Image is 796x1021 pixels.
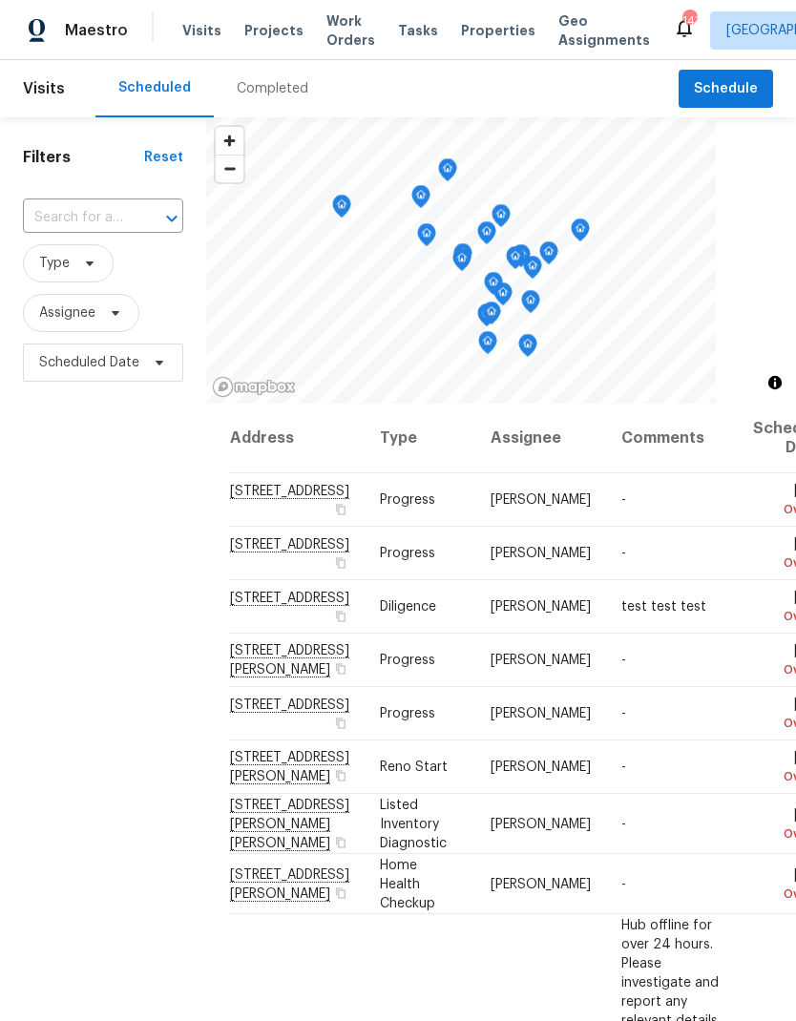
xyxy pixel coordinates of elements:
[244,21,304,40] span: Projects
[621,707,626,720] span: -
[558,11,650,50] span: Geo Assignments
[65,21,128,40] span: Maestro
[229,404,365,473] th: Address
[237,79,308,98] div: Completed
[326,11,375,50] span: Work Orders
[212,376,296,398] a: Mapbox homepage
[621,877,626,890] span: -
[506,246,525,276] div: Map marker
[332,884,349,901] button: Copy Address
[493,282,513,312] div: Map marker
[694,77,758,101] span: Schedule
[380,600,436,614] span: Diligence
[621,761,626,774] span: -
[380,798,447,849] span: Listed Inventory Diagnostic
[206,117,716,404] canvas: Map
[452,248,471,278] div: Map marker
[475,404,606,473] th: Assignee
[764,371,786,394] button: Toggle attribution
[621,654,626,667] span: -
[621,600,706,614] span: test test test
[398,24,438,37] span: Tasks
[39,353,139,372] span: Scheduled Date
[332,715,349,732] button: Copy Address
[453,243,472,273] div: Map marker
[478,331,497,361] div: Map marker
[679,70,773,109] button: Schedule
[512,244,531,274] div: Map marker
[461,21,535,40] span: Properties
[521,290,540,320] div: Map marker
[380,707,435,720] span: Progress
[491,654,591,667] span: [PERSON_NAME]
[477,221,496,251] div: Map marker
[417,223,436,253] div: Map marker
[491,761,591,774] span: [PERSON_NAME]
[380,761,448,774] span: Reno Start
[144,148,183,167] div: Reset
[365,404,475,473] th: Type
[491,877,591,890] span: [PERSON_NAME]
[621,547,626,560] span: -
[118,78,191,97] div: Scheduled
[332,554,349,572] button: Copy Address
[482,302,501,331] div: Map marker
[606,404,738,473] th: Comments
[491,600,591,614] span: [PERSON_NAME]
[39,303,95,323] span: Assignee
[380,547,435,560] span: Progress
[411,185,430,215] div: Map marker
[380,493,435,507] span: Progress
[518,334,537,364] div: Map marker
[571,219,590,248] div: Map marker
[769,372,781,393] span: Toggle attribution
[523,256,542,285] div: Map marker
[621,817,626,830] span: -
[332,767,349,784] button: Copy Address
[332,195,351,224] div: Map marker
[23,68,65,110] span: Visits
[491,707,591,720] span: [PERSON_NAME]
[158,205,185,232] button: Open
[39,254,70,273] span: Type
[438,158,457,188] div: Map marker
[332,833,349,850] button: Copy Address
[332,501,349,518] button: Copy Address
[477,303,496,333] div: Map marker
[332,660,349,677] button: Copy Address
[491,493,591,507] span: [PERSON_NAME]
[682,11,696,31] div: 143
[484,272,503,302] div: Map marker
[216,155,243,182] button: Zoom out
[492,204,511,234] div: Map marker
[380,858,435,909] span: Home Health Checkup
[491,817,591,830] span: [PERSON_NAME]
[23,203,130,233] input: Search for an address...
[380,654,435,667] span: Progress
[182,21,221,40] span: Visits
[216,156,243,182] span: Zoom out
[23,148,144,167] h1: Filters
[216,127,243,155] button: Zoom in
[491,547,591,560] span: [PERSON_NAME]
[539,241,558,271] div: Map marker
[332,608,349,625] button: Copy Address
[621,493,626,507] span: -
